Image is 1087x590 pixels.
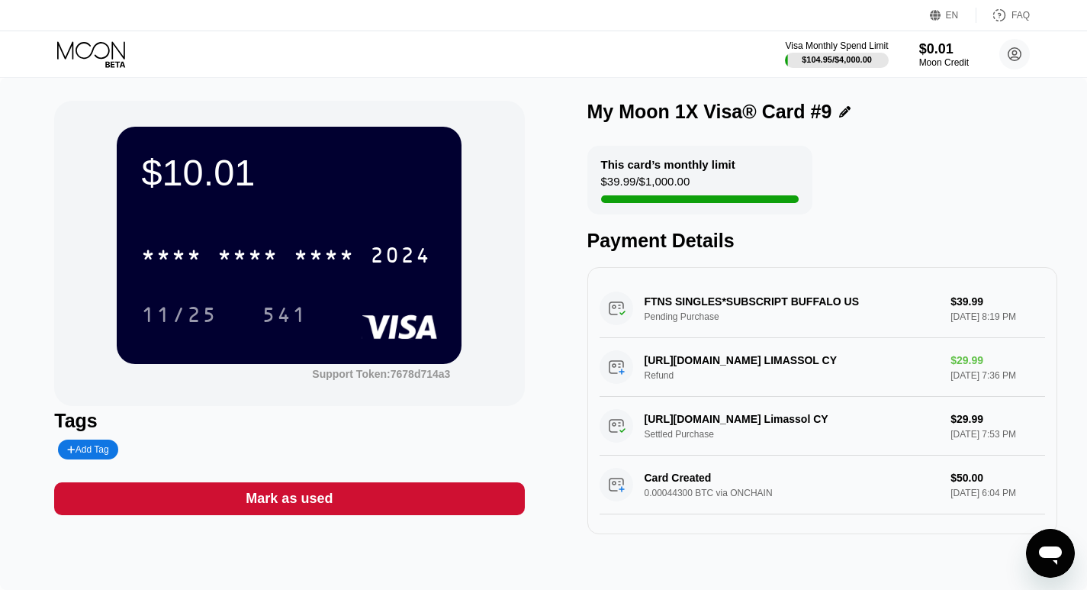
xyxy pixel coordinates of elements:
div: Tags [54,410,524,432]
div: 11/25 [130,295,229,334]
iframe: Button to launch messaging window [1026,529,1075,578]
div: Add Tag [67,444,108,455]
div: EN [930,8,976,23]
div: EN [946,10,959,21]
div: $104.95 / $4,000.00 [802,55,872,64]
div: Add Tag [58,440,117,459]
div: Visa Monthly Spend Limit [785,40,888,51]
div: 541 [250,295,319,334]
div: Support Token: 7678d714a3 [312,368,450,380]
div: 11/25 [141,305,217,329]
div: $0.01Moon Credit [919,41,969,68]
div: 541 [262,305,307,329]
div: FAQ [1011,10,1030,21]
div: Mark as used [54,482,524,515]
div: Visa Monthly Spend Limit$104.95/$4,000.00 [785,40,888,68]
div: Moon Credit [919,57,969,68]
div: My Moon 1X Visa® Card #9 [587,101,832,123]
div: 2024 [370,245,431,269]
div: $0.01 [919,41,969,57]
div: Support Token:7678d714a3 [312,368,450,380]
div: FAQ [976,8,1030,23]
div: This card’s monthly limit [601,158,735,171]
div: $39.99 / $1,000.00 [601,175,690,195]
div: Mark as used [246,490,333,508]
div: Payment Details [587,230,1057,252]
div: $10.01 [141,151,437,194]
